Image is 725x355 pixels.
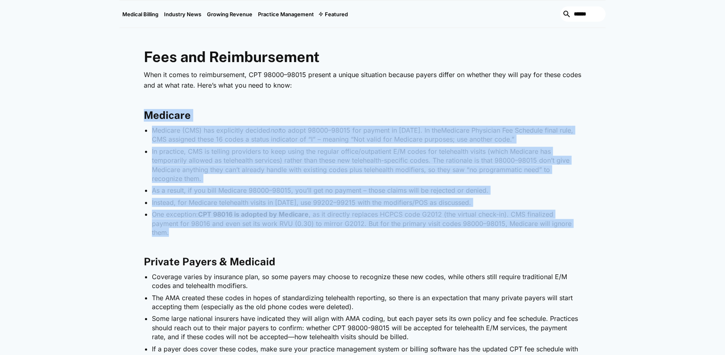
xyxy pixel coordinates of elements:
a: Medical Billing [119,0,161,27]
em: not [270,126,280,134]
a: Industry News [161,0,204,27]
a: Practice Management [255,0,317,27]
li: One exception: , as it directly replaces HCPCS code G2012 (the virtual check-in). CMS finalized p... [152,210,581,237]
strong: Private Payers & Medicaid [144,256,275,268]
li: Coverage varies by insurance plan, so some payers may choose to recognize these new codes, while ... [152,272,581,290]
li: In practice, CMS is telling providers to keep using the regular office/outpatient E/M codes for t... [152,147,581,183]
div: Featured [317,0,351,27]
strong: Medicare [144,109,191,121]
li: Medicare (CMS) has explicitly decided to adopt 98000–98015 for payment in [DATE]. In the , CMS as... [152,126,581,144]
li: As a result, if you bill Medicare 98000–98015, you’ll get no payment – those claims will be rejec... [152,186,581,195]
p: When it comes to reimbursement, CPT 98000–98015 present a unique situation because payers differ ... [144,70,581,90]
a: Growing Revenue [204,0,255,27]
li: The AMA created these codes in hopes of standardizing telehealth reporting, so there is an expect... [152,293,581,312]
li: Some large national insurers have indicated they will align with AMA coding, but each payer sets ... [152,314,581,341]
strong: CPT 98016 is adopted by Medicare [198,210,309,218]
p: ‍ [144,95,581,105]
a: Medicare Physician Fee Schedule final rule [441,126,571,134]
div: Featured [325,11,348,17]
p: ‍ [144,241,581,252]
strong: Fees and Reimbursement [144,48,320,65]
p: ‍ [144,34,581,45]
li: Instead, for Medicare telehealth visits in [DATE], use 99202–99215 with the modifiers/POS as disc... [152,198,581,207]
